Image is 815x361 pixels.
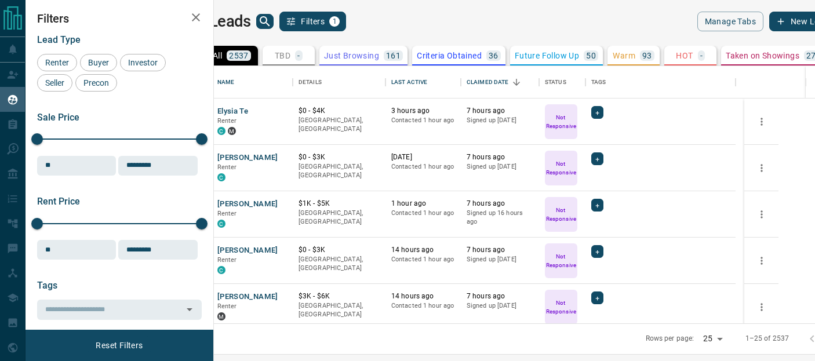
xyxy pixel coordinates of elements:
p: 7 hours ago [467,245,533,255]
div: Status [545,66,566,99]
p: $0 - $3K [299,245,380,255]
div: Precon [75,74,117,92]
p: 7 hours ago [467,106,533,116]
p: Contacted 1 hour ago [391,209,455,218]
button: more [753,113,770,130]
p: 3 hours ago [391,106,455,116]
button: [PERSON_NAME] [217,291,278,302]
p: Not Responsive [546,159,576,177]
div: condos.ca [217,266,225,274]
div: + [591,152,603,165]
span: + [595,199,599,211]
p: Not Responsive [546,113,576,130]
p: [GEOGRAPHIC_DATA], [GEOGRAPHIC_DATA] [299,116,380,134]
button: [PERSON_NAME] [217,245,278,256]
div: condos.ca [217,173,225,181]
span: Lead Type [37,34,81,45]
p: [GEOGRAPHIC_DATA], [GEOGRAPHIC_DATA] [299,301,380,319]
button: Manage Tabs [697,12,763,31]
div: mrloft.ca [228,127,236,135]
div: Seller [37,74,72,92]
button: Elysia Te [217,106,248,117]
span: + [595,107,599,118]
span: Renter [217,256,237,264]
span: Renter [217,302,237,310]
div: Tags [585,66,736,99]
p: Signed up 16 hours ago [467,209,533,227]
div: Claimed Date [467,66,509,99]
button: Sort [508,74,525,90]
p: 7 hours ago [467,152,533,162]
div: Details [293,66,385,99]
span: Renter [41,58,73,67]
p: 7 hours ago [467,199,533,209]
button: more [753,252,770,269]
p: 14 hours ago [391,245,455,255]
div: 25 [698,330,726,347]
button: Reset Filters [88,336,150,355]
p: $0 - $4K [299,106,380,116]
p: Warm [613,52,635,60]
p: TBD [275,52,290,60]
p: Not Responsive [546,298,576,316]
p: 14 hours ago [391,291,455,301]
span: 1 [330,17,339,25]
div: Name [212,66,293,99]
span: Tags [37,280,57,291]
p: Criteria Obtained [417,52,482,60]
button: more [753,298,770,316]
p: Signed up [DATE] [467,301,533,311]
p: - [700,52,703,60]
span: Buyer [84,58,113,67]
p: 7 hours ago [467,291,533,301]
p: Future Follow Up [515,52,579,60]
div: Status [539,66,585,99]
button: [PERSON_NAME] [217,199,278,210]
p: - [297,52,300,60]
p: 93 [642,52,652,60]
div: Investor [120,54,166,71]
button: more [753,206,770,223]
button: Open [181,301,198,318]
p: HOT [676,52,693,60]
p: [GEOGRAPHIC_DATA], [GEOGRAPHIC_DATA] [299,255,380,273]
h2: Filters [37,12,202,25]
div: Claimed Date [461,66,539,99]
p: $0 - $3K [299,152,380,162]
button: search button [256,14,274,29]
span: Seller [41,78,68,87]
span: Sale Price [37,112,79,123]
button: [PERSON_NAME] [217,152,278,163]
p: Taken on Showings [726,52,799,60]
p: 161 [386,52,401,60]
span: Renter [217,163,237,171]
span: Renter [217,210,237,217]
p: [GEOGRAPHIC_DATA], [GEOGRAPHIC_DATA] [299,162,380,180]
span: + [595,292,599,304]
div: Renter [37,54,77,71]
p: Signed up [DATE] [467,255,533,264]
p: Rows per page: [646,334,694,344]
button: more [753,159,770,177]
div: Name [217,66,235,99]
p: All [213,52,222,60]
h1: My Leads [184,12,251,31]
div: mrloft.ca [217,312,225,320]
span: Precon [79,78,113,87]
p: 50 [586,52,596,60]
p: Not Responsive [546,206,576,223]
div: Last Active [391,66,427,99]
div: Details [299,66,322,99]
span: Renter [217,117,237,125]
p: Contacted 1 hour ago [391,301,455,311]
p: [DATE] [391,152,455,162]
p: Contacted 1 hour ago [391,255,455,264]
p: 1 hour ago [391,199,455,209]
p: 2537 [229,52,249,60]
span: + [595,246,599,257]
div: + [591,291,603,304]
p: Just Browsing [324,52,379,60]
span: + [595,153,599,165]
p: $1K - $5K [299,199,380,209]
div: condos.ca [217,127,225,135]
